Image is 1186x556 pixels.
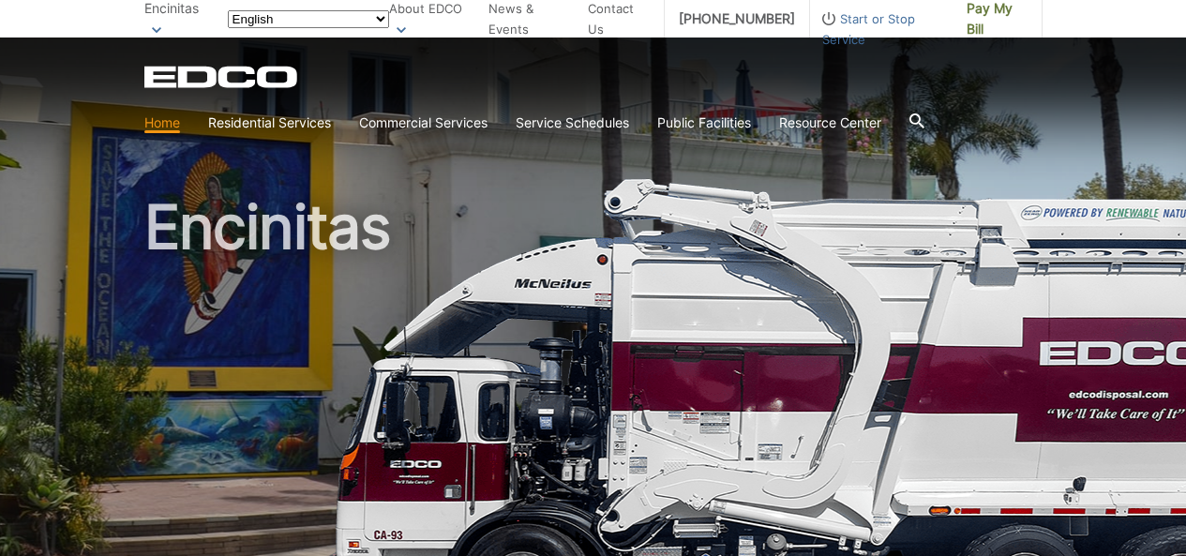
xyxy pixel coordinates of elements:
a: Public Facilities [657,113,751,133]
a: EDCD logo. Return to the homepage. [144,66,300,88]
a: Service Schedules [516,113,629,133]
a: Home [144,113,180,133]
a: Residential Services [208,113,331,133]
select: Select a language [228,10,389,28]
a: Resource Center [779,113,881,133]
a: Commercial Services [359,113,488,133]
